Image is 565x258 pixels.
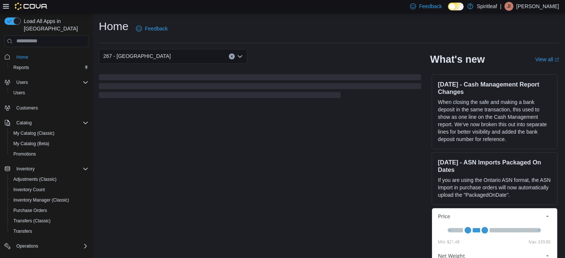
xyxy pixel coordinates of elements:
a: Feedback [133,21,171,36]
button: Open list of options [237,53,243,59]
a: Transfers (Classic) [10,216,53,225]
button: Inventory [1,164,91,174]
button: Transfers (Classic) [7,216,91,226]
a: Promotions [10,150,39,159]
button: Operations [1,241,91,251]
span: Reports [13,65,29,71]
span: Transfers [10,227,88,236]
span: Adjustments (Classic) [13,176,56,182]
span: Users [13,78,88,87]
img: Cova [15,3,48,10]
button: Home [1,52,91,62]
span: Users [16,79,28,85]
input: Dark Mode [448,3,464,10]
button: Clear input [229,53,235,59]
button: Promotions [7,149,91,159]
span: Home [13,52,88,62]
button: Operations [13,242,41,251]
button: Catalog [13,118,35,127]
button: Adjustments (Classic) [7,174,91,184]
span: Dark Mode [448,10,448,11]
button: Customers [1,102,91,113]
h1: Home [99,19,129,34]
button: Inventory [13,164,38,173]
button: Users [7,88,91,98]
span: Transfers (Classic) [13,218,51,224]
span: Users [13,90,25,96]
span: Catalog [13,118,88,127]
a: Purchase Orders [10,206,50,215]
span: JI [507,2,510,11]
button: Reports [7,62,91,73]
p: [PERSON_NAME] [516,2,559,11]
h3: [DATE] - ASN Imports Packaged On Dates [438,159,551,173]
p: If you are using the Ontario ASN format, the ASN Import in purchase orders will now automatically... [438,176,551,199]
a: Home [13,53,31,62]
h2: What's new [430,53,485,65]
span: My Catalog (Classic) [10,129,88,138]
span: Feedback [419,3,442,10]
a: Reports [10,63,32,72]
span: Inventory Manager (Classic) [13,197,69,203]
a: Users [10,88,28,97]
span: Catalog [16,120,32,126]
span: Adjustments (Classic) [10,175,88,184]
span: Transfers [13,228,32,234]
span: Inventory Manager (Classic) [10,196,88,205]
span: Inventory Count [10,185,88,194]
span: Users [10,88,88,97]
span: 267 - [GEOGRAPHIC_DATA] [103,52,171,61]
button: Transfers [7,226,91,236]
span: Customers [16,105,38,111]
span: Inventory Count [13,187,45,193]
span: Operations [13,242,88,251]
span: Purchase Orders [10,206,88,215]
span: Operations [16,243,38,249]
button: My Catalog (Classic) [7,128,91,138]
a: Adjustments (Classic) [10,175,59,184]
p: | [500,2,501,11]
span: Loading [99,76,421,99]
span: Purchase Orders [13,208,47,213]
span: My Catalog (Beta) [13,141,49,147]
a: View allExternal link [535,56,559,62]
button: Purchase Orders [7,205,91,216]
span: Transfers (Classic) [10,216,88,225]
a: My Catalog (Classic) [10,129,58,138]
span: Feedback [145,25,168,32]
span: Inventory [16,166,35,172]
a: Inventory Manager (Classic) [10,196,72,205]
span: Home [16,54,28,60]
span: My Catalog (Classic) [13,130,55,136]
a: Transfers [10,227,35,236]
button: Users [13,78,31,87]
span: My Catalog (Beta) [10,139,88,148]
div: Jailee I [504,2,513,11]
button: Catalog [1,118,91,128]
span: Load All Apps in [GEOGRAPHIC_DATA] [21,17,88,32]
span: Promotions [10,150,88,159]
span: Reports [10,63,88,72]
a: Inventory Count [10,185,48,194]
a: My Catalog (Beta) [10,139,52,148]
svg: External link [555,58,559,62]
button: Inventory Manager (Classic) [7,195,91,205]
button: My Catalog (Beta) [7,138,91,149]
span: Inventory [13,164,88,173]
button: Users [1,77,91,88]
p: Spiritleaf [477,2,497,11]
h3: [DATE] - Cash Management Report Changes [438,81,551,95]
span: Promotions [13,151,36,157]
span: Customers [13,103,88,112]
p: When closing the safe and making a bank deposit in the same transaction, this used to show as one... [438,98,551,143]
button: Inventory Count [7,184,91,195]
a: Customers [13,104,41,112]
